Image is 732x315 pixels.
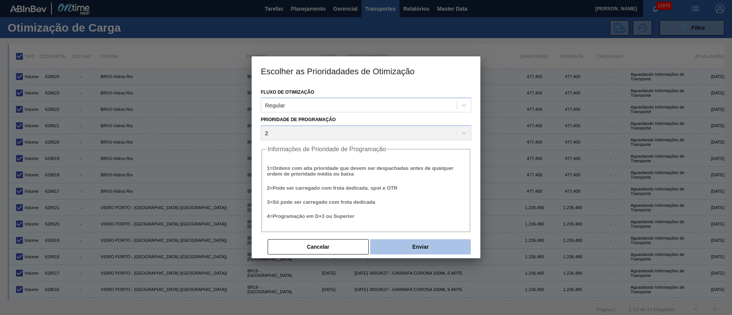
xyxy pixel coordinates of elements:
[265,102,285,109] div: Regular
[261,117,336,122] label: Prioridade de Programação
[370,239,471,254] button: Enviar
[267,146,387,153] legend: Informações de Prioridade de Programação
[267,199,465,205] h5: 3 = Só pode ser carregado com frota dedicada
[268,239,369,254] button: Cancelar
[261,90,314,95] label: Fluxo de Otimização
[267,165,465,177] h5: 1 = Ordens com alta prioridade que devem ser despachadas antes de qualquer ordem de prioridade mé...
[252,56,480,85] h3: Escolher as Prioridadades de Otimização
[267,213,465,219] h5: 4 = Programação em D+3 ou Superior
[267,185,465,191] h5: 2 = Pode ser carregado com frota dedicada. spot e OTR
